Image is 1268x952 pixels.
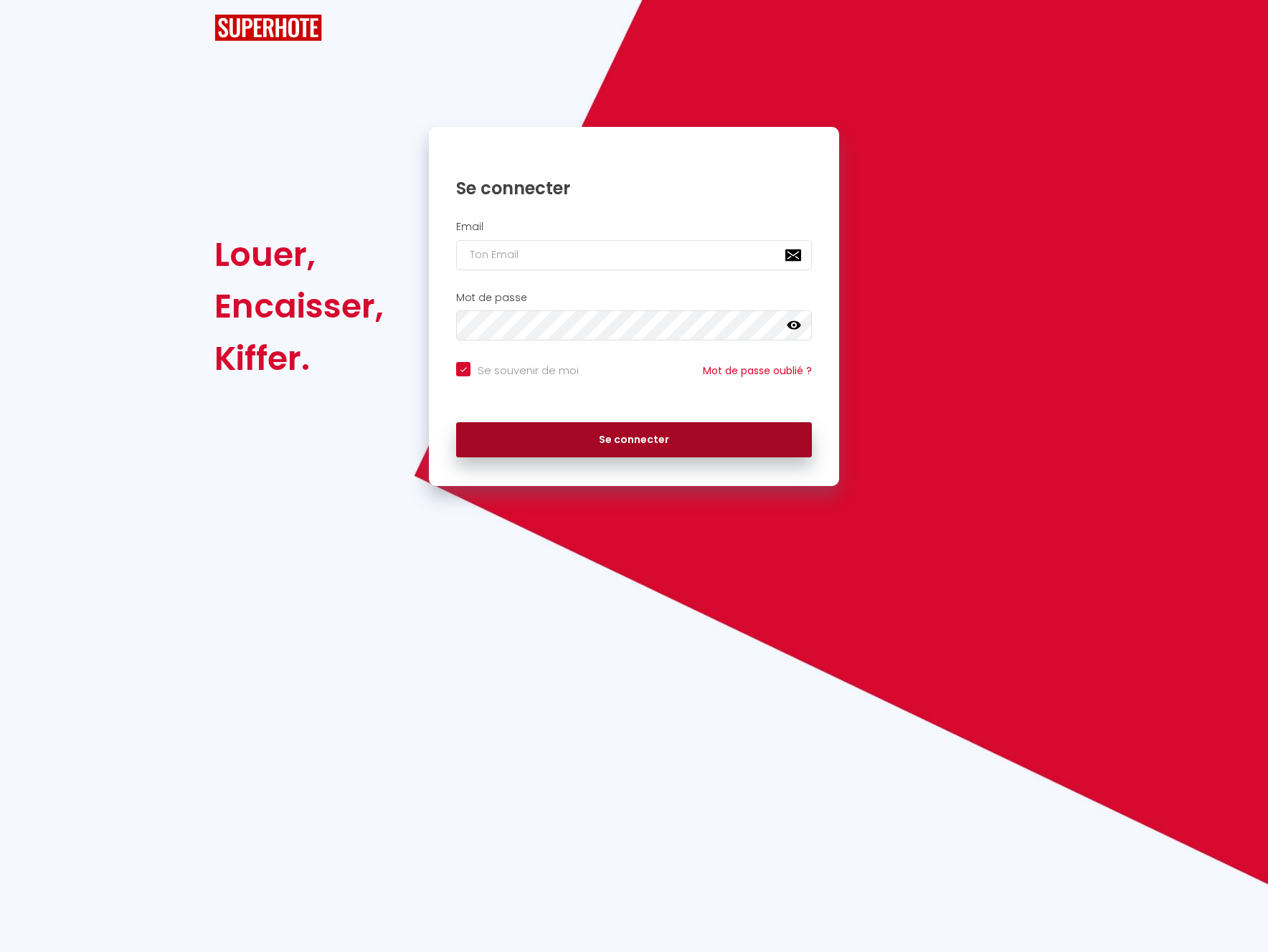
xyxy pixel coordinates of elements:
div: Kiffer. [214,333,384,384]
h2: Email [456,221,812,233]
button: Se connecter [456,422,812,458]
h1: Se connecter [456,177,812,199]
input: Ton Email [456,240,812,270]
img: SuperHote logo [214,14,322,41]
div: Louer, [214,229,384,280]
a: Mot de passe oublié ? [703,363,812,378]
div: Encaisser, [214,280,384,332]
h2: Mot de passe [456,292,812,304]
